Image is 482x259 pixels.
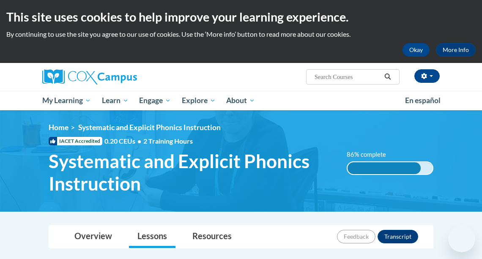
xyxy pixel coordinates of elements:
[348,162,421,174] div: 86% complete
[137,137,141,145] span: •
[221,91,261,110] a: About
[102,95,129,106] span: Learn
[314,72,381,82] input: Search Courses
[6,30,476,39] p: By continuing to use the site you agree to our use of cookies. Use the ‘More info’ button to read...
[42,69,137,85] img: Cox Campus
[66,226,120,248] a: Overview
[49,137,102,145] span: IACET Accredited
[337,230,375,243] button: Feedback
[182,95,216,106] span: Explore
[139,95,171,106] span: Engage
[184,226,240,248] a: Resources
[134,91,176,110] a: Engage
[400,92,446,109] a: En español
[403,43,430,57] button: Okay
[176,91,221,110] a: Explore
[49,123,68,132] a: Home
[42,95,91,106] span: My Learning
[36,91,446,110] div: Main menu
[226,95,255,106] span: About
[378,230,418,243] button: Transcript
[347,150,395,159] label: 86% complete
[448,225,475,252] iframe: Button to launch messaging window
[96,91,134,110] a: Learn
[405,96,441,105] span: En español
[78,123,221,132] span: Systematic and Explicit Phonics Instruction
[37,91,96,110] a: My Learning
[6,8,476,25] h2: This site uses cookies to help improve your learning experience.
[49,150,334,195] span: Systematic and Explicit Phonics Instruction
[42,69,166,85] a: Cox Campus
[129,226,175,248] a: Lessons
[381,72,394,82] button: Search
[414,69,440,83] button: Account Settings
[143,137,193,145] span: 2 Training Hours
[104,136,143,146] span: 0.20 CEUs
[436,43,476,57] a: More Info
